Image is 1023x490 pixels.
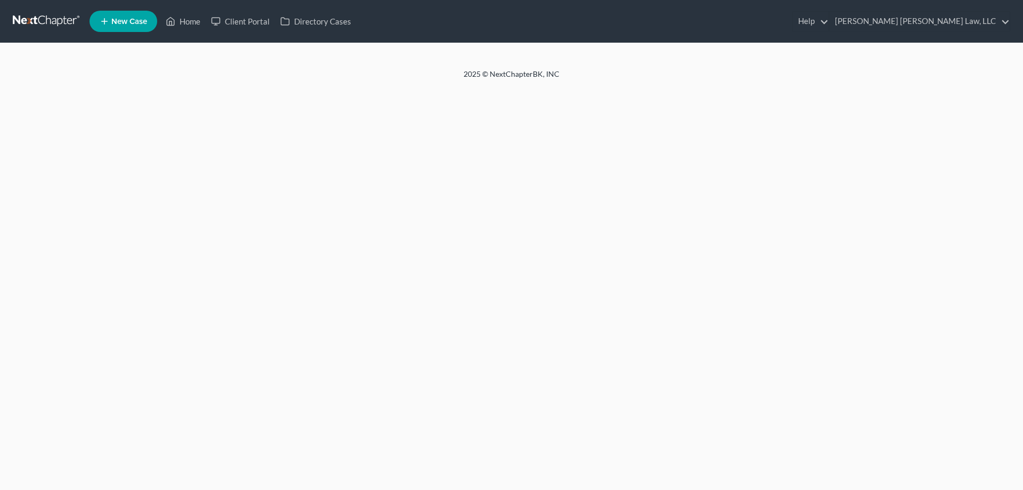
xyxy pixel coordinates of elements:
a: Directory Cases [275,12,356,31]
a: Help [793,12,829,31]
a: [PERSON_NAME] [PERSON_NAME] Law, LLC [830,12,1010,31]
a: Home [160,12,206,31]
div: 2025 © NextChapterBK, INC [208,69,815,88]
a: Client Portal [206,12,275,31]
new-legal-case-button: New Case [90,11,157,32]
